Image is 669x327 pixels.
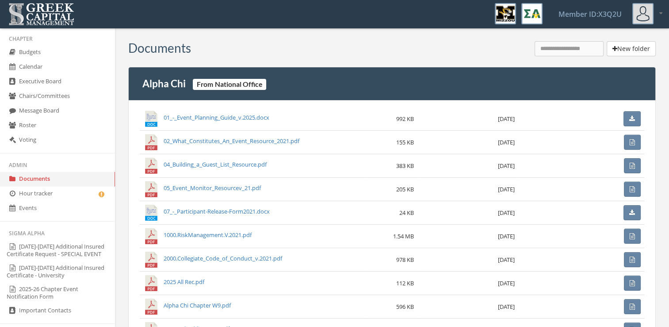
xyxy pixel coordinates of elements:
img: 05_Event_Monitor_Resourcev_21.pdf [143,181,159,197]
a: Alpha Chi [142,78,186,90]
a: Alpha Chi Chapter W9.pdf [164,301,231,309]
span: [DATE] [498,303,515,311]
h3: Documents [128,41,191,55]
span: 1.54 MB [393,232,414,240]
span: 596 KB [396,303,414,311]
a: 02_What_Constitutes_An_Event_Resource_2021.pdf [164,137,299,145]
span: 383 KB [396,162,414,170]
a: 01_-_Event_Planning_Guide_v.2025.docx [164,113,269,121]
img: 07_-_Participant-Release-Form2021.docx [143,205,159,221]
img: 02_What_Constitutes_An_Event_Resource_2021.pdf [143,134,159,150]
img: 01_-_Event_Planning_Guide_v.2025.docx [143,111,159,127]
span: From National Office [193,79,266,90]
img: 2025 All Rec.pdf [143,275,159,291]
img: 1000.RiskManagement.V.2021.pdf [143,228,159,244]
a: 2025 All Rec.pdf [164,278,204,286]
span: 992 KB [396,115,414,123]
span: [DATE] [498,162,515,170]
span: 205 KB [396,185,414,193]
span: [DATE] [498,279,515,287]
a: 05_Event_Monitor_Resourcev_21.pdf [164,184,261,192]
img: 04_Building_a_Guest_List_Resource.pdf [143,158,159,174]
span: [DATE] [498,232,515,240]
a: 2000.Collegiate_Code_of_Conduct_v.2021.pdf [164,254,282,262]
span: 978 KB [396,256,414,264]
a: 07_-_Participant-Release-Form2021.docx [164,207,270,215]
button: New folder [607,41,656,56]
img: Alpha Chi Chapter W9.pdf [143,299,159,315]
span: [DATE] [498,185,515,193]
span: [DATE] [498,256,515,264]
span: 24 KB [399,209,414,217]
a: Member ID: X3Q2U [548,0,632,28]
span: [DATE] [498,138,515,146]
span: [DATE] [498,209,515,217]
span: 112 KB [396,279,414,287]
span: [DATE] [498,115,515,123]
span: 155 KB [396,138,414,146]
a: 04_Building_a_Guest_List_Resource.pdf [164,160,267,168]
a: 1000.RiskManagement.V.2021.pdf [164,231,252,239]
img: 2000.Collegiate_Code_of_Conduct_v.2021.pdf [143,252,159,268]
